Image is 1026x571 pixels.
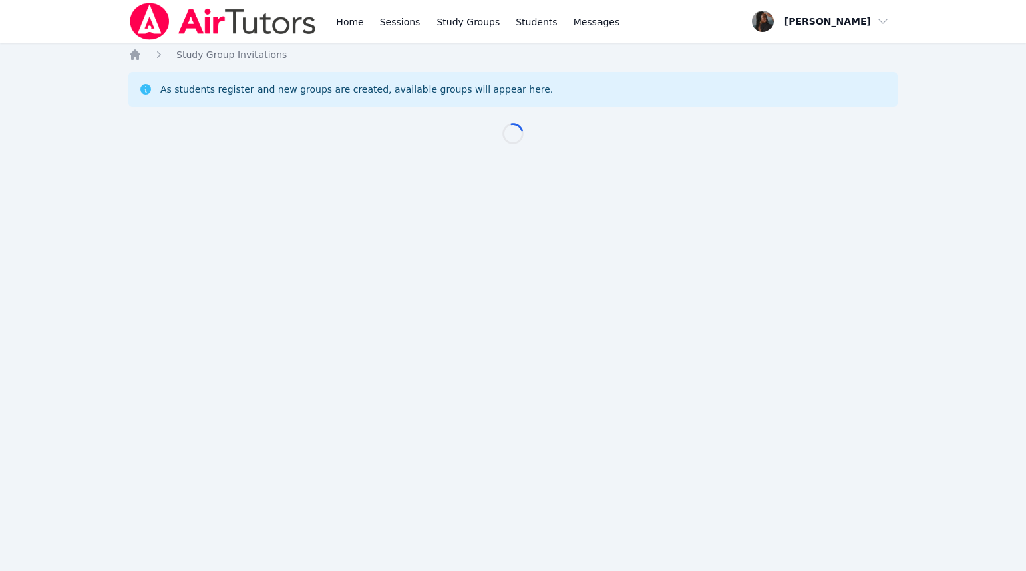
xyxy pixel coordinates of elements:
span: Messages [574,15,620,29]
nav: Breadcrumb [128,48,898,61]
span: Study Group Invitations [176,49,287,60]
a: Study Group Invitations [176,48,287,61]
img: Air Tutors [128,3,317,40]
div: As students register and new groups are created, available groups will appear here. [160,83,553,96]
